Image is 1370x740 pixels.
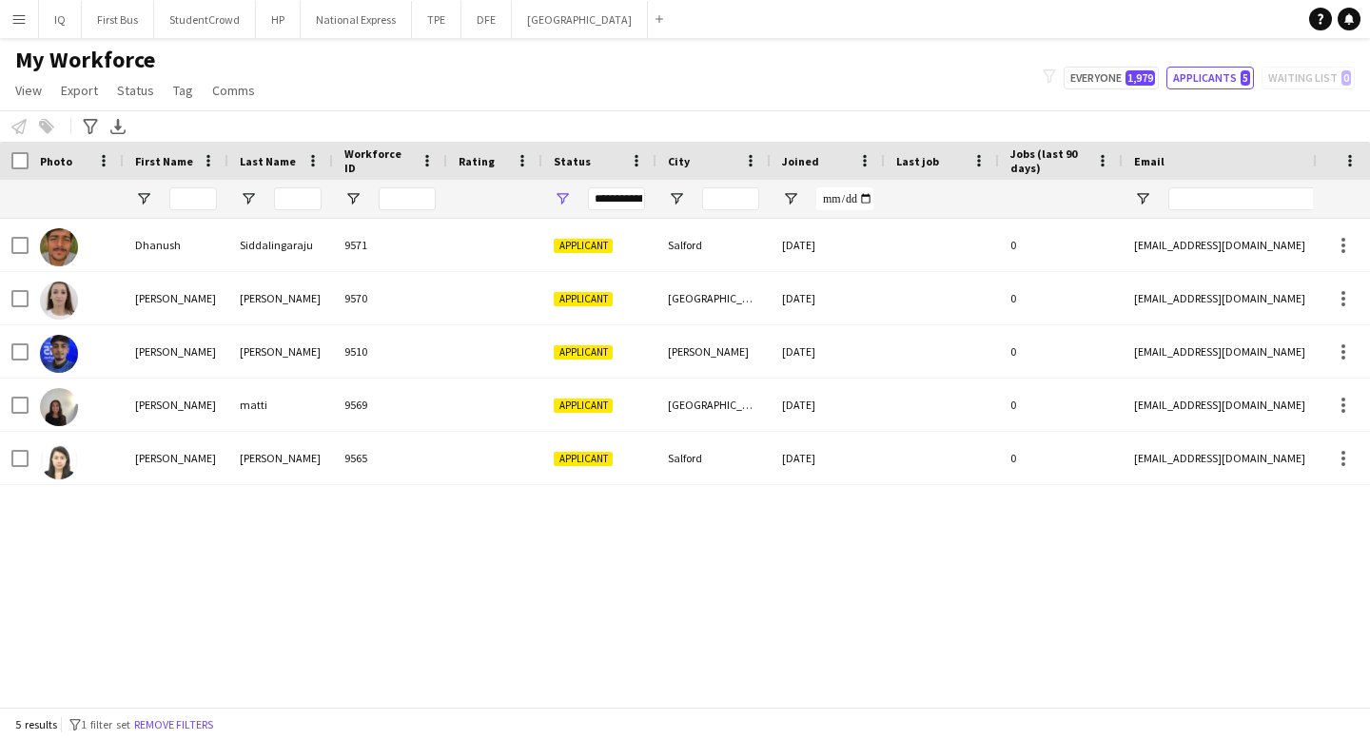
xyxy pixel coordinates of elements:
button: Open Filter Menu [554,190,571,207]
a: Comms [205,78,263,103]
button: StudentCrowd [154,1,256,38]
span: My Workforce [15,46,155,74]
div: 0 [999,219,1123,271]
div: Salford [656,219,771,271]
div: 0 [999,272,1123,324]
button: Open Filter Menu [240,190,257,207]
span: First Name [135,154,193,168]
span: Applicant [554,452,613,466]
button: DFE [461,1,512,38]
div: [GEOGRAPHIC_DATA] [656,379,771,431]
span: 1,979 [1125,70,1155,86]
span: Joined [782,154,819,168]
span: Workforce ID [344,146,413,175]
div: [PERSON_NAME] [228,432,333,484]
div: 0 [999,325,1123,378]
img: Janine Thornley [40,282,78,320]
div: 0 [999,379,1123,431]
input: First Name Filter Input [169,187,217,210]
span: Applicant [554,399,613,413]
span: Photo [40,154,72,168]
button: Open Filter Menu [135,190,152,207]
div: Salford [656,432,771,484]
button: TPE [412,1,461,38]
span: Tag [173,82,193,99]
span: Status [554,154,591,168]
img: Yee Ching Wong [40,441,78,479]
div: 9565 [333,432,447,484]
button: IQ [39,1,82,38]
span: City [668,154,690,168]
app-action-btn: Advanced filters [79,115,102,138]
div: [PERSON_NAME] [656,325,771,378]
input: City Filter Input [702,187,759,210]
div: 9571 [333,219,447,271]
div: [PERSON_NAME] [124,432,228,484]
span: Export [61,82,98,99]
div: Siddalingaraju [228,219,333,271]
a: View [8,78,49,103]
span: Rating [459,154,495,168]
span: Status [117,82,154,99]
div: matti [228,379,333,431]
div: [PERSON_NAME] [124,272,228,324]
button: Open Filter Menu [344,190,362,207]
div: 9510 [333,325,447,378]
button: First Bus [82,1,154,38]
div: [DATE] [771,272,885,324]
a: Export [53,78,106,103]
div: [DATE] [771,432,885,484]
button: National Express [301,1,412,38]
div: [GEOGRAPHIC_DATA] [656,272,771,324]
span: Applicant [554,239,613,253]
div: Dhanush [124,219,228,271]
div: 9570 [333,272,447,324]
img: Jevon Kelly [40,335,78,373]
span: Applicant [554,292,613,306]
input: Last Name Filter Input [274,187,322,210]
div: 0 [999,432,1123,484]
img: Dhanush Siddalingaraju [40,228,78,266]
div: [PERSON_NAME] [228,272,333,324]
div: [DATE] [771,219,885,271]
span: Last job [896,154,939,168]
div: [DATE] [771,379,885,431]
span: Jobs (last 90 days) [1010,146,1088,175]
div: [PERSON_NAME] [124,325,228,378]
button: Open Filter Menu [782,190,799,207]
button: Open Filter Menu [1134,190,1151,207]
input: Workforce ID Filter Input [379,187,436,210]
button: Everyone1,979 [1064,67,1159,89]
span: Last Name [240,154,296,168]
button: [GEOGRAPHIC_DATA] [512,1,648,38]
span: Comms [212,82,255,99]
button: Applicants5 [1166,67,1254,89]
button: HP [256,1,301,38]
div: [PERSON_NAME] [228,325,333,378]
a: Status [109,78,162,103]
input: Joined Filter Input [816,187,873,210]
button: Open Filter Menu [668,190,685,207]
div: [PERSON_NAME] [124,379,228,431]
div: [DATE] [771,325,885,378]
span: 5 [1241,70,1250,86]
a: Tag [166,78,201,103]
img: marianna matti [40,388,78,426]
app-action-btn: Export XLSX [107,115,129,138]
span: 1 filter set [81,717,130,731]
span: Email [1134,154,1164,168]
button: Remove filters [130,714,217,735]
span: View [15,82,42,99]
div: 9569 [333,379,447,431]
span: Applicant [554,345,613,360]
